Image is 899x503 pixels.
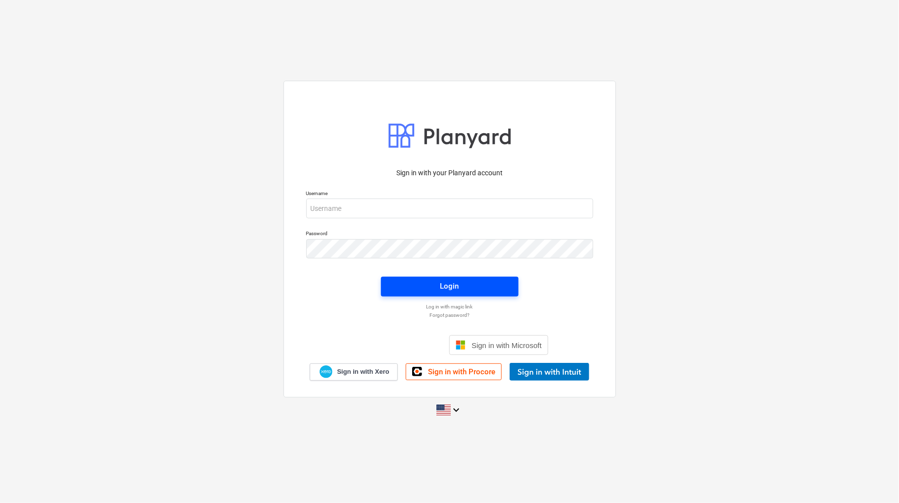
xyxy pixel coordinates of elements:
div: Login [440,280,459,293]
a: Sign in with Xero [310,363,398,381]
button: Login [381,277,519,297]
iframe: Sign in with Google Button [346,334,446,356]
img: Microsoft logo [456,340,466,350]
i: keyboard_arrow_down [451,404,463,416]
p: Password [306,230,593,239]
p: Sign in with your Planyard account [306,168,593,178]
span: Sign in with Microsoft [472,341,542,350]
input: Username [306,199,593,218]
p: Username [306,190,593,199]
a: Sign in with Procore [406,363,502,380]
span: Sign in with Xero [337,367,389,376]
span: Sign in with Procore [428,367,495,376]
a: Log in with magic link [301,303,598,310]
iframe: Chat Widget [850,455,899,503]
a: Forgot password? [301,312,598,318]
img: Xero logo [320,365,332,379]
